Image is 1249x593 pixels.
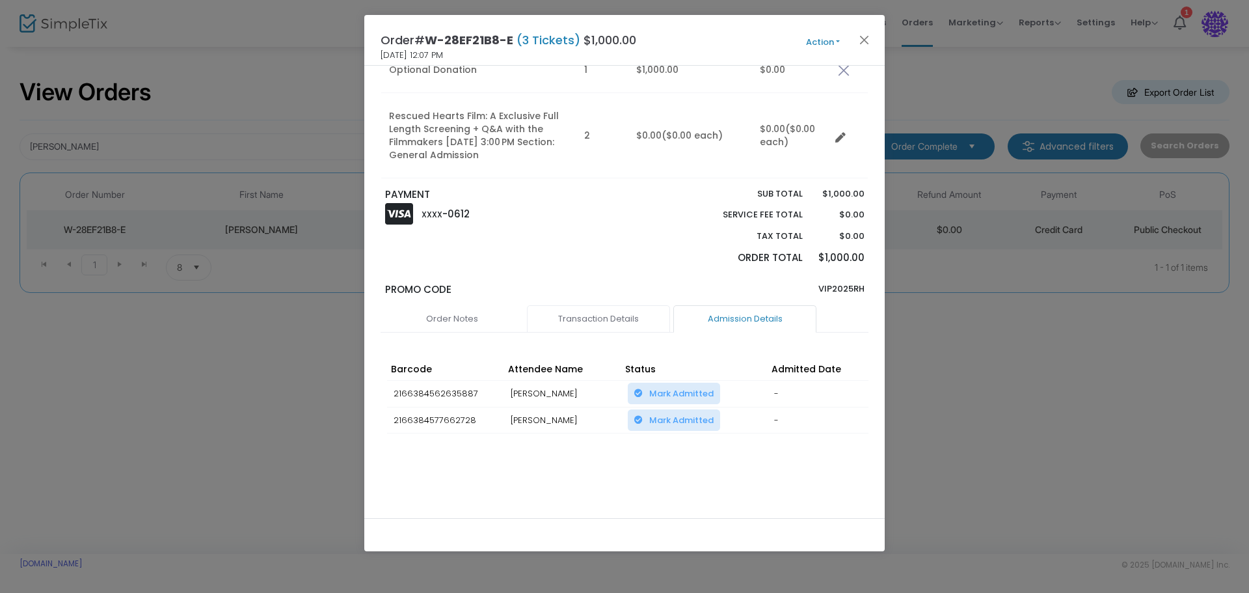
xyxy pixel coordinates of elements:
a: Admission Details [673,305,816,333]
th: Status [621,358,768,381]
td: $0.00 [752,93,830,178]
div: VIP2025RH [624,283,870,306]
p: Tax Total [692,230,803,243]
td: Rescued Hearts Film: A Exclusive Full Length Screening + Q&A with the Filmmakers [DATE] 3:00 PM S... [381,93,576,178]
a: Order Notes [381,305,524,333]
td: [PERSON_NAME] [504,381,621,407]
td: [PERSON_NAME] [504,407,621,434]
span: Mark Admitted [649,387,714,400]
p: Promo Code [385,283,619,297]
span: [DATE] 12:07 PM [381,49,443,62]
span: ($0.00 each) [760,122,815,148]
span: (3 Tickets) [513,32,584,48]
span: ($0.00 each) [662,129,723,142]
p: $1,000.00 [815,251,864,266]
td: $0.00 [752,47,830,93]
p: $0.00 [815,230,864,243]
p: $0.00 [815,208,864,221]
p: Order Total [692,251,803,266]
p: PAYMENT [385,187,619,202]
td: $1,000.00 [628,47,752,93]
td: 2166384562635887 [387,381,504,407]
td: 2 [576,93,628,178]
th: Attendee Name [504,358,621,381]
td: 1 [576,47,628,93]
span: -0612 [442,207,470,221]
th: Barcode [387,358,504,381]
button: Close [856,31,873,48]
th: Admitted Date [768,358,885,381]
span: XXXX [422,209,442,220]
a: Transaction Details [527,305,670,333]
td: 2166384577662728 [387,407,504,434]
p: $1,000.00 [815,187,864,200]
h4: Order# $1,000.00 [381,31,636,49]
span: Mark Admitted [649,414,714,426]
div: Data table [381,1,868,178]
span: W-28EF21B8-E [425,32,513,48]
td: Optional Donation [381,47,576,93]
img: cross.png [838,64,850,76]
button: Action [784,35,862,49]
td: $0.00 [628,93,752,178]
td: - [768,381,885,407]
p: Sub total [692,187,803,200]
td: - [768,407,885,434]
p: Service Fee Total [692,208,803,221]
